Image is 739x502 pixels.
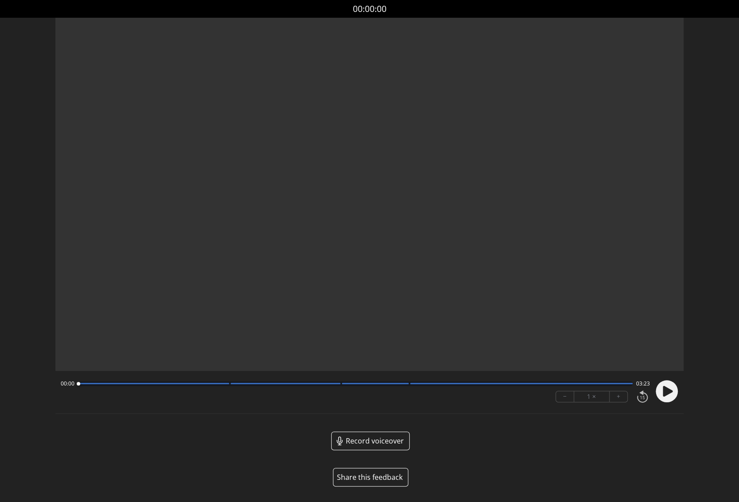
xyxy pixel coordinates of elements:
[610,391,627,402] button: +
[333,468,408,486] button: Share this feedback
[346,436,404,446] span: Record voiceover
[636,380,650,387] span: 03:23
[331,432,410,450] a: Record voiceover
[61,380,74,387] span: 00:00
[353,3,387,16] a: 00:00:00
[574,391,610,402] div: 1 ×
[556,391,574,402] button: −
